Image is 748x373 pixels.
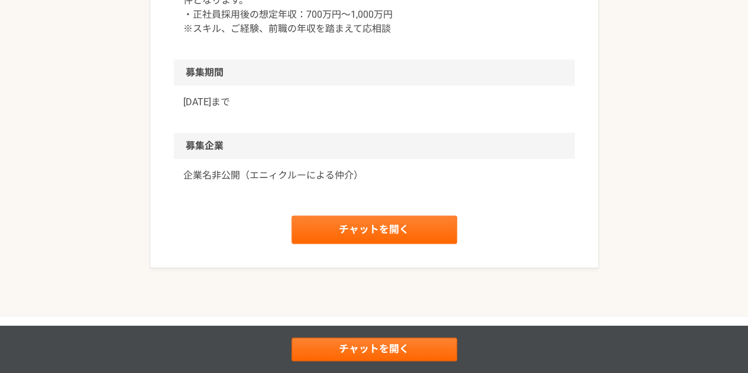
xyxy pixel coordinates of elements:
h2: 募集企業 [174,133,575,159]
p: [DATE]まで [183,95,565,109]
a: 企業名非公開（エニィクルーによる仲介） [183,168,565,183]
a: チャットを開く [292,216,457,244]
a: チャットを開く [292,338,457,361]
h2: 募集期間 [174,60,575,86]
